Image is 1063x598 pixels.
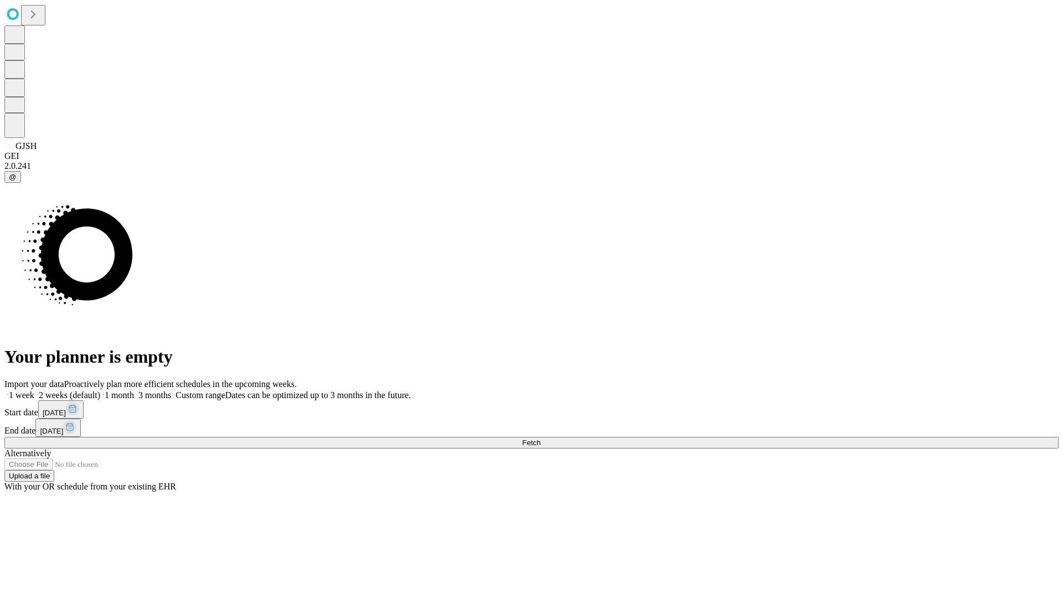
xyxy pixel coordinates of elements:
div: Start date [4,400,1059,419]
span: 1 month [105,390,134,400]
span: With your OR schedule from your existing EHR [4,482,176,491]
span: 3 months [138,390,171,400]
div: 2.0.241 [4,161,1059,171]
div: End date [4,419,1059,437]
button: Upload a file [4,470,54,482]
span: Fetch [522,439,540,447]
button: [DATE] [35,419,81,437]
button: @ [4,171,21,183]
span: 2 weeks (default) [39,390,100,400]
span: [DATE] [40,427,63,435]
span: Alternatively [4,448,51,458]
span: Custom range [176,390,225,400]
button: Fetch [4,437,1059,448]
span: Dates can be optimized up to 3 months in the future. [225,390,411,400]
span: Proactively plan more efficient schedules in the upcoming weeks. [64,379,297,389]
span: 1 week [9,390,34,400]
div: GEI [4,151,1059,161]
span: GJSH [16,141,37,151]
span: Import your data [4,379,64,389]
span: [DATE] [43,409,66,417]
h1: Your planner is empty [4,347,1059,367]
span: @ [9,173,17,181]
button: [DATE] [38,400,84,419]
